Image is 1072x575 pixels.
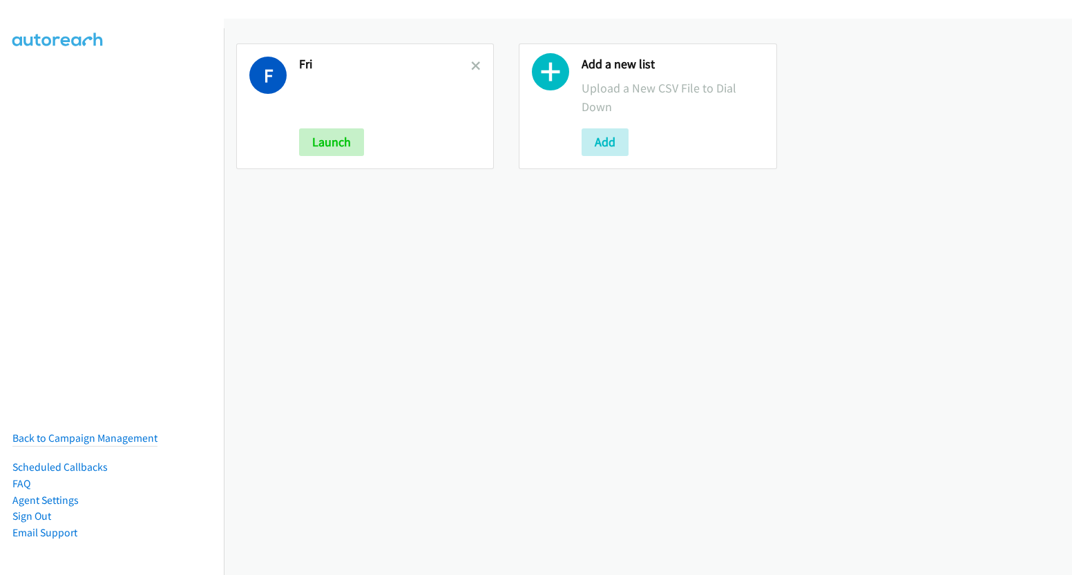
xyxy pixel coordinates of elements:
[582,57,763,72] h2: Add a new list
[12,431,157,445] a: Back to Campaign Management
[299,128,364,156] button: Launch
[12,526,77,539] a: Email Support
[12,460,108,474] a: Scheduled Callbacks
[299,57,471,72] h2: Fri
[12,509,51,523] a: Sign Out
[12,494,79,507] a: Agent Settings
[12,477,30,490] a: FAQ
[582,79,763,116] p: Upload a New CSV File to Dial Down
[582,128,629,156] button: Add
[249,57,287,94] h1: F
